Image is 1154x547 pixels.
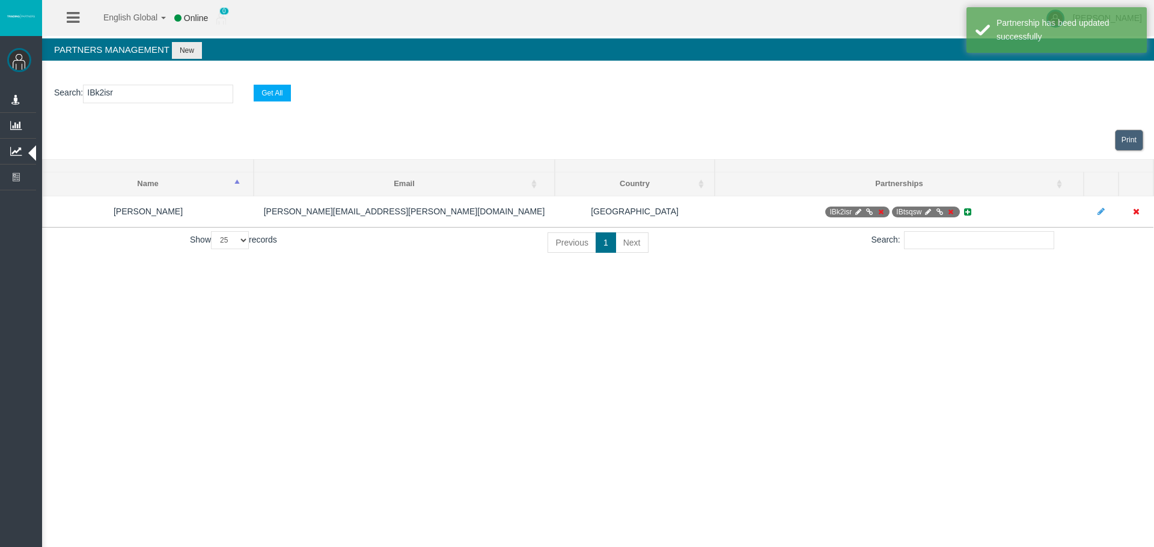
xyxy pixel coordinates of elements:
[43,172,254,196] th: Name: activate to sort column descending
[615,232,649,253] a: Next
[172,42,202,59] button: New
[853,208,862,216] i: Manage Partnership
[6,14,36,19] img: logo.svg
[1122,136,1137,144] span: Print
[54,85,1142,103] p: :
[219,7,229,15] span: 0
[825,207,890,217] span: IB
[946,208,955,216] i: Deactivate Partnership
[88,13,157,22] span: English Global
[924,208,933,216] i: Manage Partnership
[997,16,1138,44] div: Partnership has beed updated successfully
[254,196,555,227] td: [PERSON_NAME][EMAIL_ADDRESS][PERSON_NAME][DOMAIN_NAME]
[254,85,290,101] button: Get All
[54,44,169,55] span: Partners Management
[904,231,1054,249] input: Search:
[184,13,208,23] span: Online
[596,232,616,253] a: 1
[715,172,1084,196] th: Partnerships: activate to sort column ascending
[865,208,874,216] i: Generate Direct Link
[935,208,944,216] i: Generate Direct Link
[548,232,596,253] a: Previous
[876,208,885,216] i: Deactivate Partnership
[211,231,249,249] select: Showrecords
[555,172,715,196] th: Country: activate to sort column ascending
[962,208,973,216] i: Add new Partnership
[216,13,226,25] img: user_small.png
[892,207,959,217] span: IB
[190,231,277,249] label: Show records
[1115,130,1143,151] a: View print view
[254,172,555,196] th: Email: activate to sort column ascending
[54,86,81,100] label: Search
[43,196,254,227] td: [PERSON_NAME]
[555,196,715,227] td: [GEOGRAPHIC_DATA]
[872,231,1054,249] label: Search:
